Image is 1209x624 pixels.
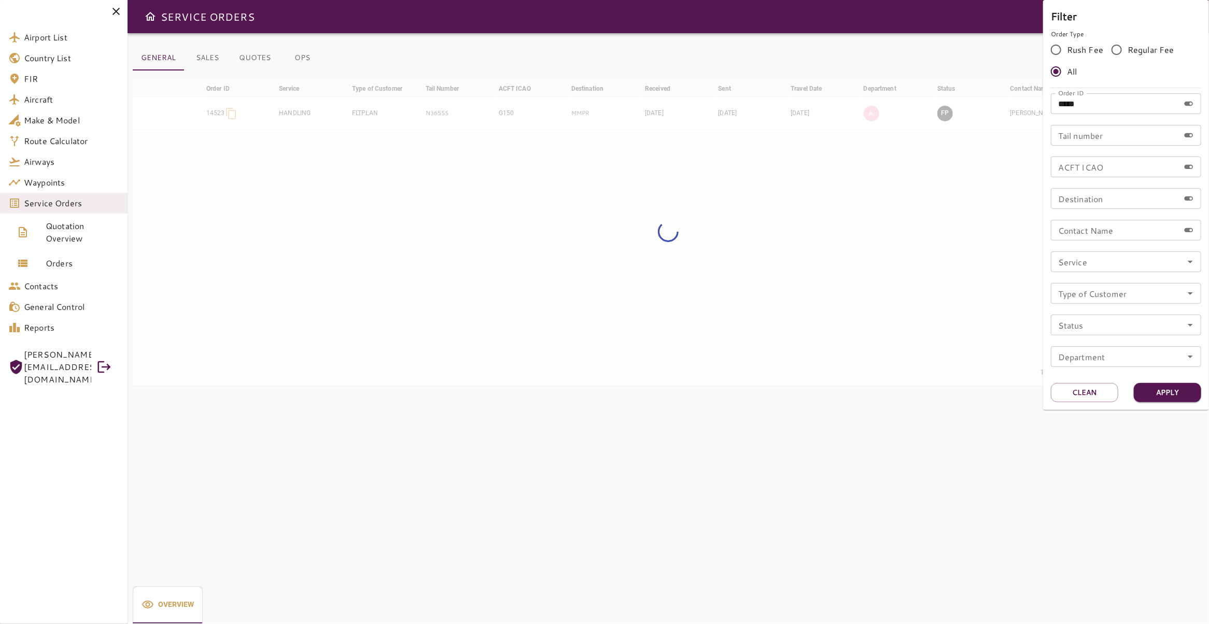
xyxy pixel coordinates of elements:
[1058,89,1084,97] label: Order ID
[1067,65,1077,78] span: All
[1051,383,1118,402] button: Clean
[1134,383,1201,402] button: Apply
[1067,44,1103,56] span: Rush Fee
[1183,254,1198,269] button: Open
[1128,44,1174,56] span: Regular Fee
[1183,286,1198,301] button: Open
[1183,318,1198,332] button: Open
[1183,349,1198,364] button: Open
[1051,30,1201,39] p: Order Type
[1051,8,1201,24] h6: Filter
[1051,39,1201,82] div: rushFeeOrder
